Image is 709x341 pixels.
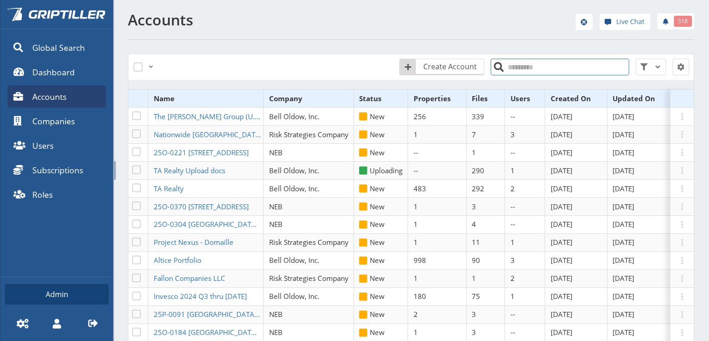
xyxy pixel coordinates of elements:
[154,292,250,301] a: Invesco 2024 Q3 thru [DATE]
[511,112,515,121] span: --
[472,256,480,265] span: 90
[269,112,319,121] span: Bell Oldow, Inc.
[511,328,515,337] span: --
[511,219,515,229] span: --
[154,274,225,283] span: Fallon Companies LLC
[7,134,106,157] a: Users
[511,310,515,319] span: --
[613,274,634,283] span: [DATE]
[511,130,515,139] span: 3
[551,256,572,265] span: [DATE]
[616,17,644,27] span: Live Chat
[613,328,634,337] span: [DATE]
[154,292,247,301] span: Invesco 2024 Q3 thru [DATE]
[359,274,385,283] span: New
[414,202,418,211] span: 1
[613,292,634,301] span: [DATE]
[359,112,385,121] span: New
[511,256,515,265] span: 3
[511,292,515,301] span: 1
[511,184,515,193] span: 2
[600,14,650,33] div: help
[154,112,264,121] a: The [PERSON_NAME] Group (U.S.) Inc.
[414,166,418,175] span: --
[613,112,634,121] span: [DATE]
[154,328,264,337] a: 25O-0184 [GEOGRAPHIC_DATA] ([GEOGRAPHIC_DATA])
[399,59,484,75] a: Create Account
[154,148,252,157] a: 25O-0221 [STREET_ADDRESS]
[7,37,106,59] a: Global Search
[417,61,484,72] span: Create Account
[576,14,593,33] div: help
[650,12,694,30] div: notifications
[414,237,418,247] span: 1
[414,256,426,265] span: 998
[511,237,515,247] span: 1
[7,61,106,83] a: Dashboard
[551,328,572,337] span: [DATE]
[154,130,264,139] a: Nationwide [GEOGRAPHIC_DATA] - [GEOGRAPHIC_DATA] Project
[32,66,75,78] span: Dashboard
[359,292,385,301] span: New
[551,130,572,139] span: [DATE]
[154,166,225,175] span: TA Realty Upload docs
[154,256,204,265] a: Altice Portfolio
[414,184,426,193] span: 483
[359,148,385,157] span: New
[551,112,572,121] span: [DATE]
[154,219,264,229] a: 25O-0304 [GEOGRAPHIC_DATA] ([GEOGRAPHIC_DATA])
[154,166,228,175] a: TA Realty Upload docs
[154,310,282,319] span: 25P-0091 [GEOGRAPHIC_DATA] (Direct)
[505,90,545,108] th: Users
[551,202,572,211] span: [DATE]
[551,166,572,175] span: [DATE]
[511,148,515,157] span: --
[269,166,319,175] span: Bell Oldow, Inc.
[32,42,85,54] span: Global Search
[148,90,264,108] th: Name
[32,115,75,127] span: Companies
[154,237,236,247] a: Project Nexus - Domaille
[607,90,670,108] th: Updated On
[269,310,282,319] span: NEB
[414,328,418,337] span: 1
[154,256,201,265] span: Altice Portfolio
[269,184,319,193] span: Bell Oldow, Inc.
[154,148,249,157] span: 25O-0221 [STREET_ADDRESS]
[613,148,634,157] span: [DATE]
[414,219,418,229] span: 1
[511,166,515,175] span: 1
[5,284,108,304] a: Admin
[354,90,408,108] th: Status
[613,310,634,319] span: [DATE]
[472,219,476,229] span: 4
[600,14,650,30] a: Live Chat
[613,184,634,193] span: [DATE]
[269,219,282,229] span: NEB
[472,112,484,121] span: 339
[359,237,385,247] span: New
[511,274,515,283] span: 2
[154,184,186,193] a: TA Realty
[269,292,319,301] span: Bell Oldow, Inc.
[154,184,184,193] span: TA Realty
[154,202,249,211] span: 25O-0370 [STREET_ADDRESS]
[32,91,66,103] span: Accounts
[613,256,634,265] span: [DATE]
[414,148,418,157] span: --
[154,237,234,247] span: Project Nexus - Domaille
[359,202,385,211] span: New
[408,90,466,108] th: Properties
[269,328,282,337] span: NEB
[359,256,385,265] span: New
[551,274,572,283] span: [DATE]
[472,237,480,247] span: 11
[613,130,634,139] span: [DATE]
[359,166,403,175] span: Uploading
[154,202,252,211] a: 25O-0370 [STREET_ADDRESS]
[133,59,146,72] label: Select All
[154,310,264,319] a: 25P-0091 [GEOGRAPHIC_DATA] (Direct)
[551,184,572,193] span: [DATE]
[359,219,385,229] span: New
[414,112,426,121] span: 256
